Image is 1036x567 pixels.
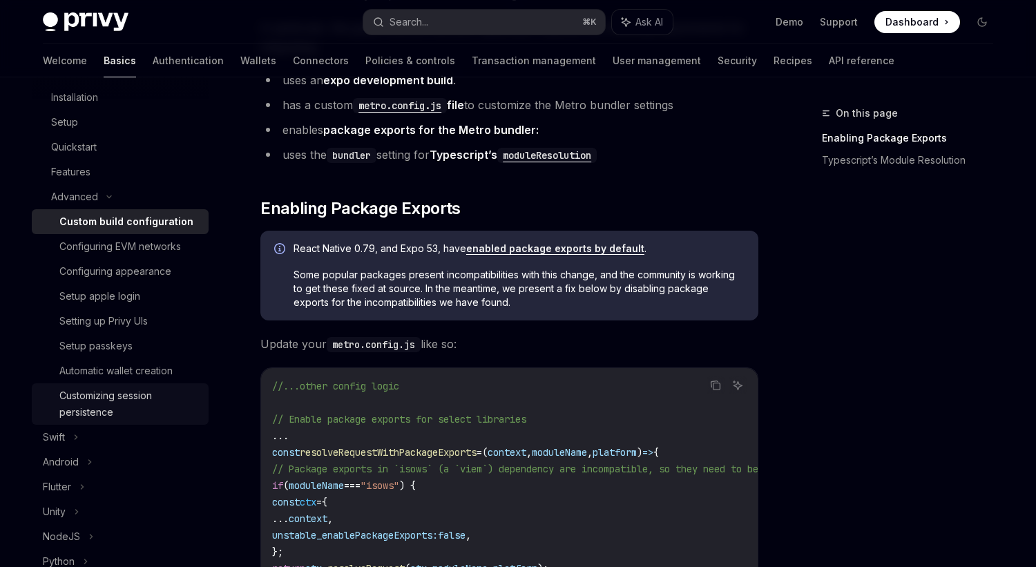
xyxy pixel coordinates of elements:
div: Setup apple login [59,288,140,305]
a: Security [718,44,757,77]
a: Custom build configuration [32,209,209,234]
span: Update your like so: [260,334,758,354]
a: Setup [32,110,209,135]
div: Custom build configuration [59,213,193,230]
span: On this page [836,105,898,122]
code: metro.config.js [327,337,421,352]
li: uses an . [260,70,758,90]
div: Setup passkeys [59,338,133,354]
a: Wallets [240,44,276,77]
span: //...other config logic [272,380,399,392]
a: Quickstart [32,135,209,160]
span: ctx [300,496,316,508]
div: Automatic wallet creation [59,363,173,379]
span: => [642,446,653,459]
button: Ask AI [612,10,673,35]
a: Setup apple login [32,284,209,309]
a: Demo [776,15,803,29]
span: ( [482,446,488,459]
button: Search...⌘K [363,10,605,35]
a: Typescript’smoduleResolution [430,148,597,162]
span: = [477,446,482,459]
span: unstable_enablePackageExports: [272,529,438,541]
span: platform [593,446,637,459]
span: const [272,446,300,459]
button: Ask AI [729,376,747,394]
a: expo development build [323,73,453,88]
span: , [526,446,532,459]
span: context [289,512,327,525]
span: , [466,529,471,541]
div: Setting up Privy UIs [59,313,148,329]
a: enabled package exports by default [466,242,644,255]
a: Configuring appearance [32,259,209,284]
div: Search... [390,14,428,30]
span: ... [272,430,289,442]
a: Connectors [293,44,349,77]
span: false [438,529,466,541]
span: ) [637,446,642,459]
img: dark logo [43,12,128,32]
a: Setting up Privy UIs [32,309,209,334]
a: Policies & controls [365,44,455,77]
a: Features [32,160,209,184]
button: Toggle dark mode [971,11,993,33]
span: === [344,479,361,492]
li: enables [260,120,758,140]
span: Enabling Package Exports [260,198,461,220]
a: metro.config.jsfile [353,98,464,112]
span: resolveRequestWithPackageExports [300,446,477,459]
a: Welcome [43,44,87,77]
div: Features [51,164,90,180]
span: = [316,496,322,508]
span: // Package exports in `isows` (a `viem`) dependency are incompatible, so they need to be disabled [272,463,808,475]
a: Configuring EVM networks [32,234,209,259]
a: User management [613,44,701,77]
a: Typescript’s Module Resolution [822,149,1004,171]
span: moduleName [289,479,344,492]
span: React Native 0.79, and Expo 53, have . [294,242,745,256]
code: bundler [327,148,376,163]
span: Some popular packages present incompatibilities with this change, and the community is working to... [294,268,745,309]
li: has a custom to customize the Metro bundler settings [260,95,758,115]
div: Swift [43,429,65,445]
span: , [587,446,593,459]
a: Automatic wallet creation [32,358,209,383]
a: Recipes [774,44,812,77]
a: Support [820,15,858,29]
div: Android [43,454,79,470]
span: { [653,446,659,459]
a: Customizing session persistence [32,383,209,425]
span: if [272,479,283,492]
span: context [488,446,526,459]
div: Unity [43,503,66,520]
span: const [272,496,300,508]
span: "isows" [361,479,399,492]
span: Ask AI [635,15,663,29]
div: Setup [51,114,78,131]
div: Advanced [51,189,98,205]
a: API reference [829,44,894,77]
span: ) { [399,479,416,492]
a: Authentication [153,44,224,77]
code: moduleResolution [497,148,597,163]
code: metro.config.js [353,98,447,113]
a: Setup passkeys [32,334,209,358]
span: Dashboard [885,15,939,29]
li: uses the setting for [260,145,758,164]
div: NodeJS [43,528,80,545]
div: Flutter [43,479,71,495]
a: Basics [104,44,136,77]
a: Transaction management [472,44,596,77]
div: Configuring EVM networks [59,238,181,255]
span: }; [272,546,283,558]
svg: Info [274,243,288,257]
div: Quickstart [51,139,97,155]
a: Enabling Package Exports [822,127,1004,149]
span: moduleName [532,446,587,459]
div: Customizing session persistence [59,387,200,421]
span: { [322,496,327,508]
span: ... [272,512,289,525]
span: // Enable package exports for select libraries [272,413,526,425]
button: Copy the contents from the code block [707,376,725,394]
